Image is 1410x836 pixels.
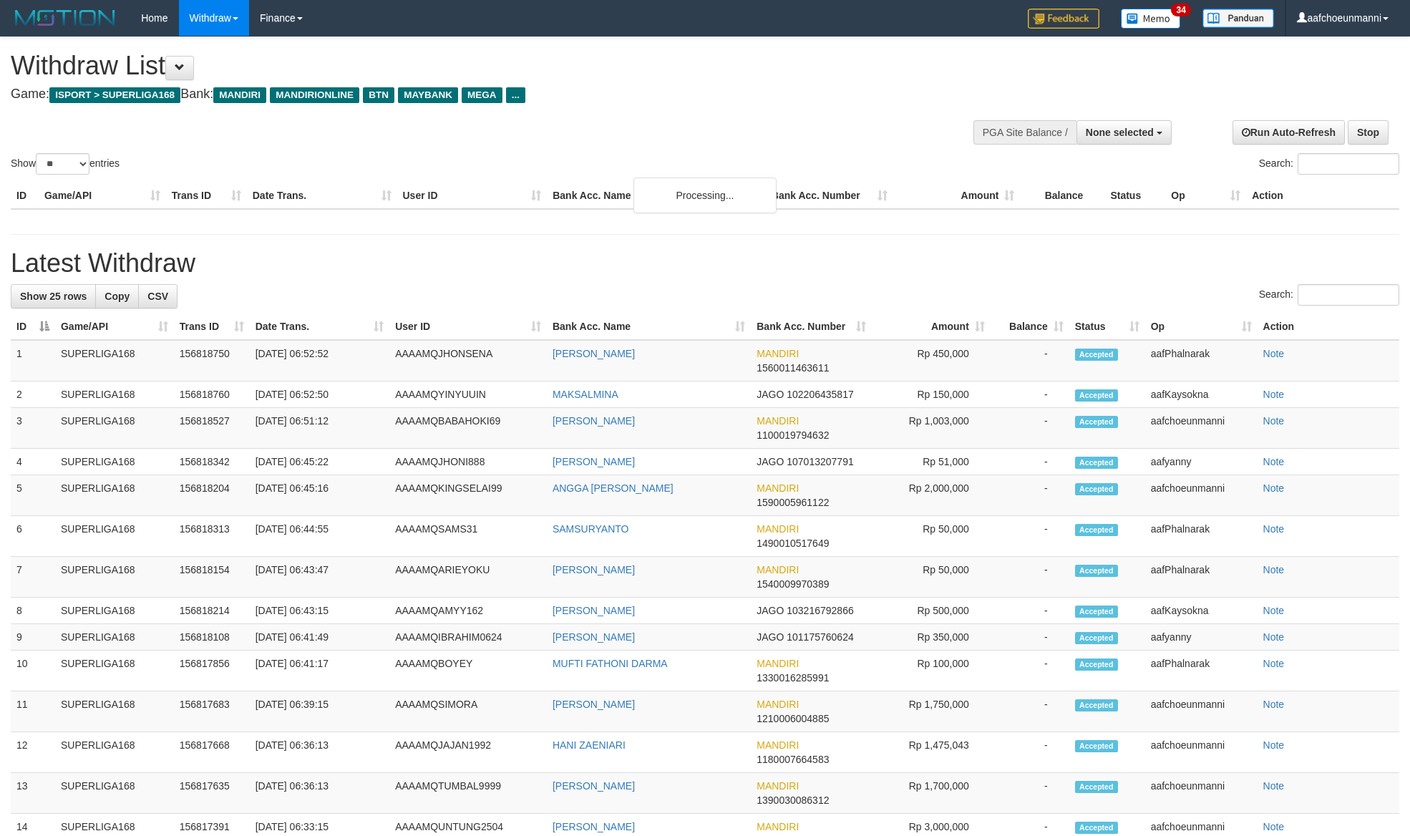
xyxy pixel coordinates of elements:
td: 2 [11,381,55,408]
td: 156817683 [174,691,250,732]
td: [DATE] 06:43:15 [250,598,390,624]
span: CSV [147,291,168,302]
td: 3 [11,408,55,449]
a: Note [1263,739,1285,751]
td: AAAAMQYINYUUIN [389,381,547,408]
td: SUPERLIGA168 [55,624,174,651]
td: 156818108 [174,624,250,651]
td: aafKaysokna [1145,598,1258,624]
a: MAKSALMINA [553,389,618,400]
td: [DATE] 06:41:17 [250,651,390,691]
span: MANDIRI [757,699,799,710]
td: 11 [11,691,55,732]
a: Note [1263,780,1285,792]
td: SUPERLIGA168 [55,773,174,814]
td: [DATE] 06:39:15 [250,691,390,732]
span: MANDIRI [757,482,799,494]
span: MEGA [462,87,502,103]
td: Rp 100,000 [872,651,991,691]
td: - [991,408,1069,449]
span: Copy 1560011463611 to clipboard [757,362,829,374]
a: Note [1263,658,1285,669]
td: AAAAMQSAMS31 [389,516,547,557]
span: MANDIRIONLINE [270,87,359,103]
td: - [991,598,1069,624]
td: - [991,340,1069,381]
span: Accepted [1075,349,1118,361]
th: Status [1104,183,1165,209]
td: 156818760 [174,381,250,408]
td: Rp 500,000 [872,598,991,624]
h4: Game: Bank: [11,87,925,102]
td: Rp 450,000 [872,340,991,381]
td: Rp 1,700,000 [872,773,991,814]
button: None selected [1076,120,1172,145]
th: Balance [1020,183,1104,209]
span: Copy 1490010517649 to clipboard [757,538,829,549]
td: aafyanny [1145,624,1258,651]
td: SUPERLIGA168 [55,651,174,691]
td: 5 [11,475,55,516]
span: Copy 1330016285991 to clipboard [757,672,829,684]
td: SUPERLIGA168 [55,516,174,557]
span: Show 25 rows [20,291,87,302]
span: MANDIRI [757,564,799,575]
td: AAAAMQAMYY162 [389,598,547,624]
span: MANDIRI [213,87,266,103]
div: PGA Site Balance / [973,120,1076,145]
select: Showentries [36,153,89,175]
span: MANDIRI [757,348,799,359]
td: 6 [11,516,55,557]
td: 9 [11,624,55,651]
a: [PERSON_NAME] [553,605,635,616]
td: - [991,475,1069,516]
td: 156817635 [174,773,250,814]
td: aafPhalnarak [1145,557,1258,598]
td: Rp 150,000 [872,381,991,408]
td: 10 [11,651,55,691]
td: Rp 1,003,000 [872,408,991,449]
a: Note [1263,564,1285,575]
th: Bank Acc. Number: activate to sort column ascending [751,313,872,340]
a: Note [1263,389,1285,400]
td: SUPERLIGA168 [55,381,174,408]
td: [DATE] 06:45:16 [250,475,390,516]
td: 4 [11,449,55,475]
td: [DATE] 06:41:49 [250,624,390,651]
td: 8 [11,598,55,624]
td: 12 [11,732,55,773]
th: Trans ID [166,183,247,209]
span: Accepted [1075,524,1118,536]
th: Action [1246,183,1399,209]
td: aafPhalnarak [1145,651,1258,691]
span: Copy 101175760624 to clipboard [787,631,853,643]
a: Note [1263,456,1285,467]
a: Copy [95,284,139,308]
td: AAAAMQBABAHOKI69 [389,408,547,449]
td: - [991,516,1069,557]
td: AAAAMQARIEYOKU [389,557,547,598]
td: AAAAMQJHONSENA [389,340,547,381]
td: SUPERLIGA168 [55,598,174,624]
span: Accepted [1075,781,1118,793]
td: 156817856 [174,651,250,691]
div: Processing... [633,178,777,213]
td: [DATE] 06:36:13 [250,732,390,773]
th: Amount [893,183,1021,209]
td: - [991,381,1069,408]
td: Rp 51,000 [872,449,991,475]
span: ... [506,87,525,103]
td: AAAAMQJAJAN1992 [389,732,547,773]
a: MUFTI FATHONI DARMA [553,658,668,669]
span: Copy 1100019794632 to clipboard [757,429,829,441]
td: SUPERLIGA168 [55,732,174,773]
span: MANDIRI [757,780,799,792]
a: Note [1263,821,1285,832]
td: - [991,557,1069,598]
th: Date Trans.: activate to sort column ascending [250,313,390,340]
td: Rp 1,475,043 [872,732,991,773]
td: 1 [11,340,55,381]
th: ID: activate to sort column descending [11,313,55,340]
td: AAAAMQIBRAHIM0624 [389,624,547,651]
th: Date Trans. [247,183,397,209]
